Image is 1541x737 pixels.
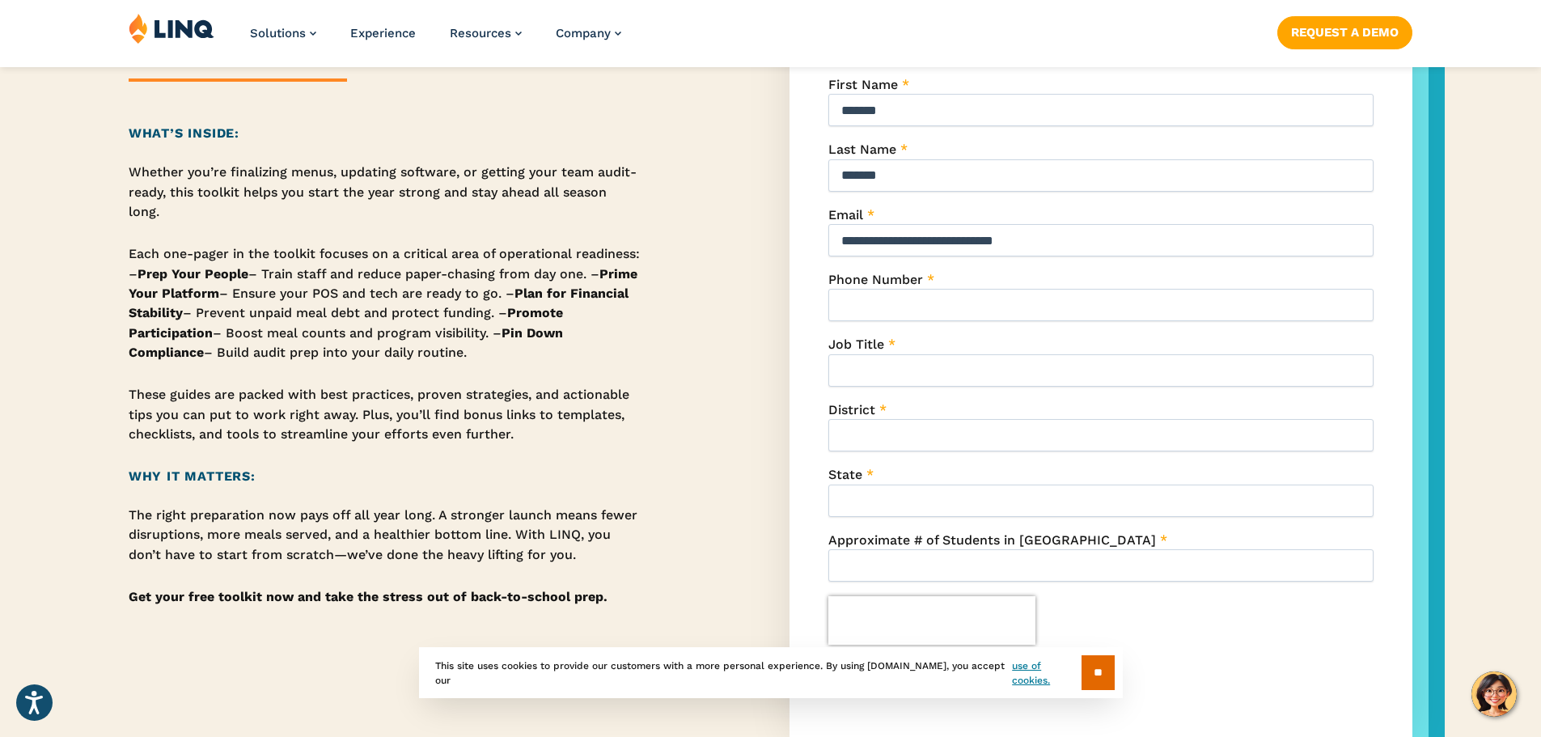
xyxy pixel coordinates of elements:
[828,402,875,417] span: District
[129,589,608,604] strong: Get your free toolkit now and take the stress out of back-to-school prep.
[828,467,862,482] span: State
[129,385,641,444] p: These guides are packed with best practices, proven strategies, and actionable tips you can put t...
[828,272,923,287] span: Phone Number
[828,337,884,352] span: Job Title
[250,13,621,66] nav: Primary Navigation
[129,467,641,486] h2: Why It Matters:
[450,26,511,40] span: Resources
[1471,671,1517,717] button: Hello, have a question? Let’s chat.
[828,532,1156,548] span: Approximate # of Students in [GEOGRAPHIC_DATA]
[129,266,637,301] strong: Prime Your Platform
[129,244,641,362] p: Each one-pager in the toolkit focuses on a critical area of operational readiness: – – Train staf...
[1012,659,1081,688] a: use of cookies.
[250,26,306,40] span: Solutions
[828,596,1035,645] iframe: reCAPTCHA
[129,163,641,222] p: Whether you’re finalizing menus, updating software, or getting your team audit-ready, this toolki...
[250,26,316,40] a: Solutions
[129,124,641,143] h2: What’s Inside:
[138,266,248,282] strong: Prep Your People
[1277,13,1412,49] nav: Button Navigation
[556,26,621,40] a: Company
[350,26,416,40] a: Experience
[450,26,522,40] a: Resources
[1277,16,1412,49] a: Request a Demo
[828,77,898,92] span: First Name
[129,305,563,340] strong: Promote Participation
[129,286,629,320] strong: Plan for Financial Stability
[828,207,863,222] span: Email
[419,647,1123,698] div: This site uses cookies to provide our customers with a more personal experience. By using [DOMAIN...
[556,26,611,40] span: Company
[828,142,896,157] span: Last Name
[129,506,641,565] p: The right preparation now pays off all year long. A stronger launch means fewer disruptions, more...
[129,13,214,44] img: LINQ | K‑12 Software
[129,325,563,360] strong: Pin Down Compliance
